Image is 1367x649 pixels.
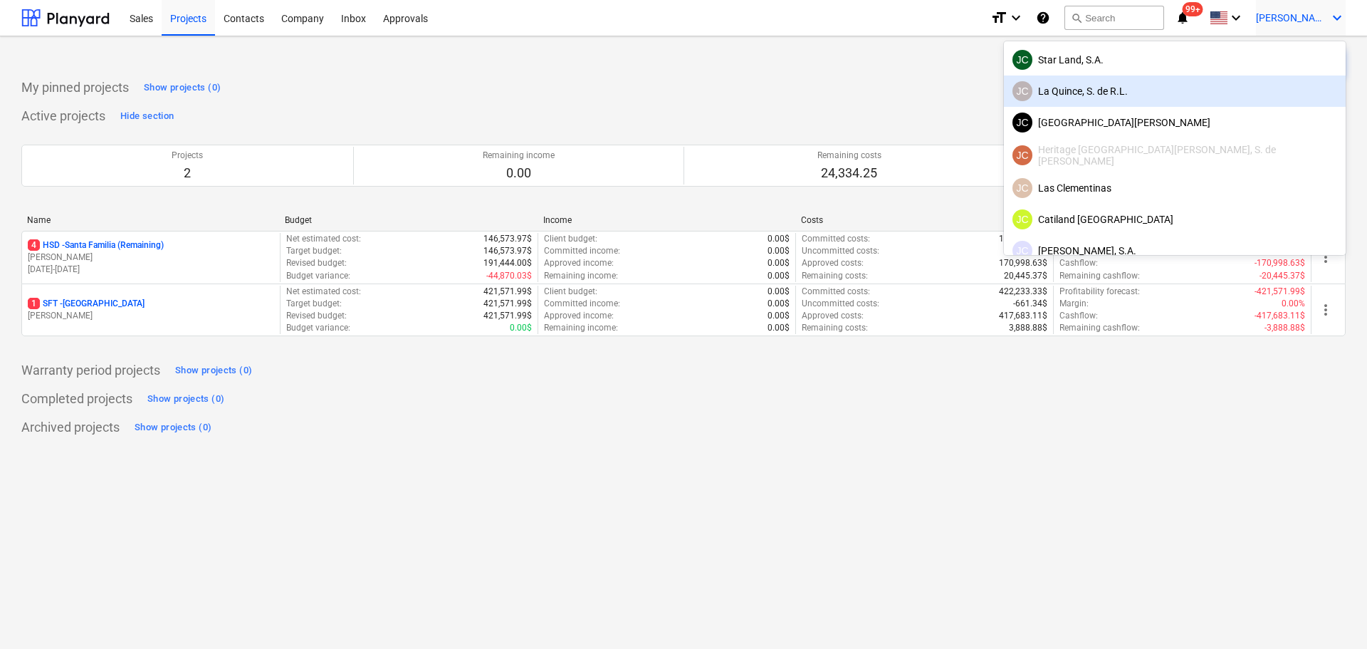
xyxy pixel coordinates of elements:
[1016,214,1028,225] span: JC
[1012,113,1337,133] div: [GEOGRAPHIC_DATA][PERSON_NAME]
[1016,85,1028,97] span: JC
[1012,113,1032,133] div: Javier Cattan
[1296,581,1367,649] iframe: Chat Widget
[1012,178,1337,198] div: Las Clementinas
[1012,241,1337,261] div: [PERSON_NAME], S.A.
[1012,81,1337,101] div: La Quince, S. de R.L.
[1012,241,1032,261] div: Javier Cattan
[1016,150,1028,161] span: JC
[1016,245,1028,256] span: JC
[1012,81,1032,101] div: Javier Cattan
[1016,117,1028,128] span: JC
[1016,182,1028,194] span: JC
[1012,209,1337,229] div: Catiland [GEOGRAPHIC_DATA]
[1012,209,1032,229] div: Javier Cattan
[1012,50,1032,70] div: Javier Cattan
[1012,178,1032,198] div: Javier Cattan
[1012,50,1337,70] div: Star Land, S.A.
[1016,54,1028,66] span: JC
[1012,144,1337,167] div: Heritage [GEOGRAPHIC_DATA][PERSON_NAME], S. de [PERSON_NAME]
[1012,145,1032,165] div: Javier Cattan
